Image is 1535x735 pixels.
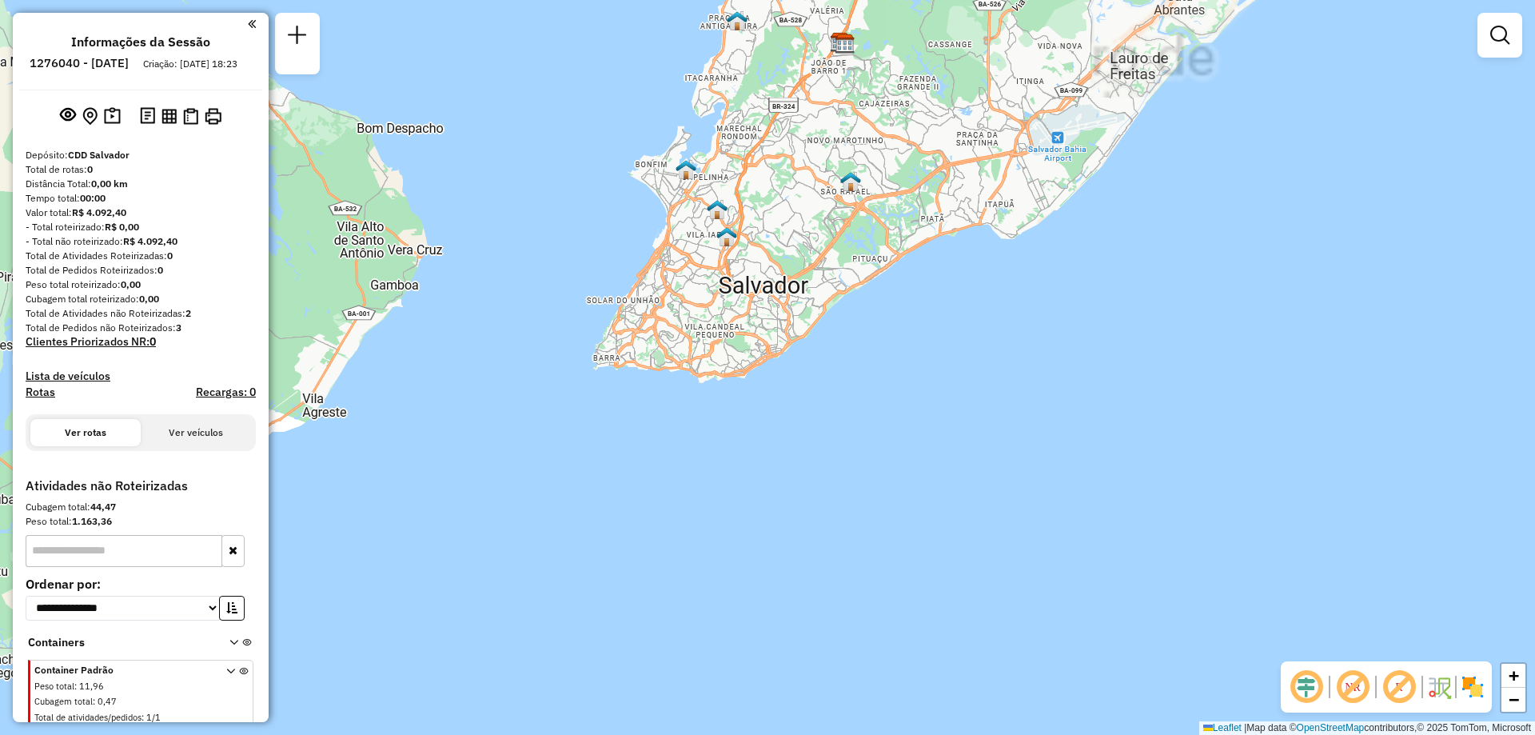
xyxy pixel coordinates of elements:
h6: 1276040 - [DATE] [30,56,129,70]
div: Cubagem total: [26,500,256,514]
button: Ver veículos [141,419,251,446]
span: − [1509,689,1519,709]
strong: 0 [150,334,156,349]
img: CDD Salvador [835,34,855,54]
strong: 0 [157,264,163,276]
span: Cubagem total [34,696,93,707]
span: : [93,696,95,707]
strong: 0 [167,250,173,262]
span: : [142,712,144,723]
a: Exibir filtros [1484,19,1516,51]
strong: 0,00 [121,278,141,290]
img: AS - SALVADOR [830,32,851,53]
span: | [1244,722,1246,733]
strong: 0,00 km [91,178,128,190]
strong: 44,47 [90,501,116,513]
img: Exibir/Ocultar setores [1460,674,1485,700]
h4: Informações da Sessão [71,34,210,50]
div: Cubagem total roteirizado: [26,292,256,306]
span: 11,96 [79,681,104,692]
strong: 0 [87,163,93,175]
h4: Clientes Priorizados NR: [26,335,256,349]
strong: R$ 4.092,40 [123,235,177,247]
div: Total de Atividades Roteirizadas: [26,249,256,263]
strong: 1.163,36 [72,515,112,527]
strong: 0,00 [139,293,159,305]
label: Ordenar por: [26,574,256,593]
strong: 2 [185,307,191,319]
a: Zoom out [1501,688,1525,712]
div: Distância Total: [26,177,256,191]
span: 0,47 [98,696,117,707]
button: Logs desbloquear sessão [137,104,158,129]
img: WCL São Caetano [676,159,696,180]
a: OpenStreetMap [1297,722,1365,733]
span: Peso total [34,681,74,692]
strong: R$ 4.092,40 [72,206,126,218]
strong: 00:00 [80,192,106,204]
div: Map data © contributors,© 2025 TomTom, Microsoft [1199,721,1535,735]
img: WCL - Fazenda Grande do Retiro [707,199,728,220]
button: Visualizar Romaneio [180,105,201,128]
img: 307 UDC Full Brotas [716,226,737,247]
div: Peso total roteirizado: [26,278,256,292]
span: : [74,681,77,692]
button: Ver rotas [30,419,141,446]
div: Total de Pedidos Roteirizados: [26,263,256,278]
span: Containers [28,634,209,651]
a: Leaflet [1203,722,1242,733]
button: Exibir sessão original [57,103,79,129]
div: Valor total: [26,206,256,220]
span: Exibir rótulo [1380,668,1418,706]
div: - Total não roteirizado: [26,234,256,249]
span: Total de atividades/pedidos [34,712,142,723]
div: Total de Pedidos não Roteirizados: [26,321,256,335]
h4: Atividades não Roteirizadas [26,478,256,493]
a: Nova sessão e pesquisa [281,19,313,55]
div: - Total roteirizado: [26,220,256,234]
strong: 3 [176,322,181,334]
img: Fluxo de ruas [1426,674,1452,700]
div: Peso total: [26,514,256,529]
img: WCL Coutos I [727,10,748,31]
span: Exibir NR [1334,668,1372,706]
div: Total de Atividades não Roteirizadas: [26,306,256,321]
div: Criação: [DATE] 18:23 [137,57,244,71]
h4: Lista de veículos [26,369,256,383]
span: 1/1 [146,712,161,723]
strong: R$ 0,00 [105,221,139,233]
span: + [1509,665,1519,685]
div: Total de rotas: [26,162,256,177]
button: Centralizar mapa no depósito ou ponto de apoio [79,104,101,129]
strong: CDD Salvador [68,149,130,161]
button: Ordem crescente [219,596,245,621]
a: Clique aqui para minimizar o painel [248,14,256,33]
h4: Recargas: 0 [196,385,256,399]
button: Visualizar relatório de Roteirização [158,105,180,126]
button: Painel de Sugestão [101,104,124,129]
img: Warecloud São Marcos [840,171,861,192]
span: Container Padrão [34,663,207,677]
a: Rotas [26,385,55,399]
a: Zoom in [1501,664,1525,688]
button: Imprimir Rotas [201,105,225,128]
div: Depósito: [26,148,256,162]
span: Ocultar deslocamento [1287,668,1326,706]
div: Tempo total: [26,191,256,206]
